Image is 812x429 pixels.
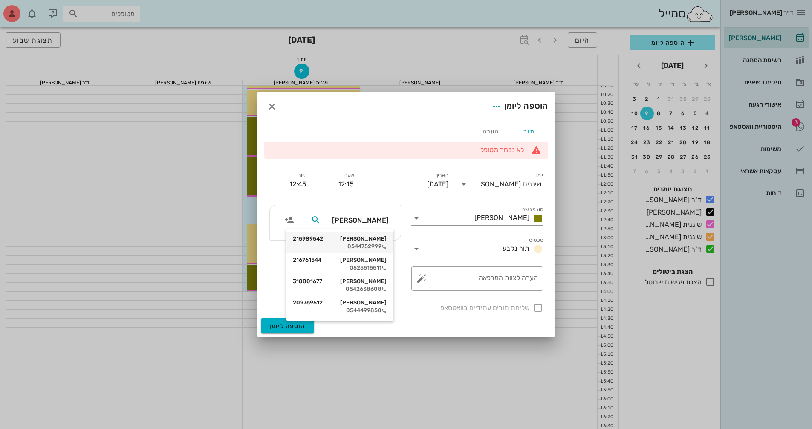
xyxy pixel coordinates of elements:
div: [PERSON_NAME] [293,278,387,285]
div: יומןשיננית [PERSON_NAME] [459,177,543,191]
div: 0525515511 [293,264,387,271]
div: שיננית [PERSON_NAME] [476,180,541,188]
label: שעה [344,172,354,179]
div: הוספה ליומן [489,99,548,114]
label: יומן [536,172,543,179]
div: 0544499850 [293,307,387,314]
div: 0544752999 [293,243,387,250]
div: סטטוסתור נקבע [411,242,543,256]
div: תור [510,121,548,142]
button: הוספה ליומן [261,318,314,333]
span: הוספה ליומן [269,322,306,330]
li: לא נבחר מטופל [281,145,524,155]
div: [PERSON_NAME] [293,299,387,306]
label: תאריך [435,172,448,179]
span: 318801677 [293,278,322,285]
div: [PERSON_NAME] [293,235,387,242]
span: 216761544 [293,257,321,264]
span: תור נקבע [503,244,529,252]
div: [PERSON_NAME] [293,257,387,264]
div: 0542638608 [293,286,387,293]
span: 209769512 [293,299,323,306]
label: סטטוס [529,237,543,243]
span: [PERSON_NAME] [474,214,529,222]
label: סוג פגישה [522,206,543,213]
label: סיום [298,172,306,179]
span: 215989542 [293,235,323,242]
div: הערה [471,121,510,142]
